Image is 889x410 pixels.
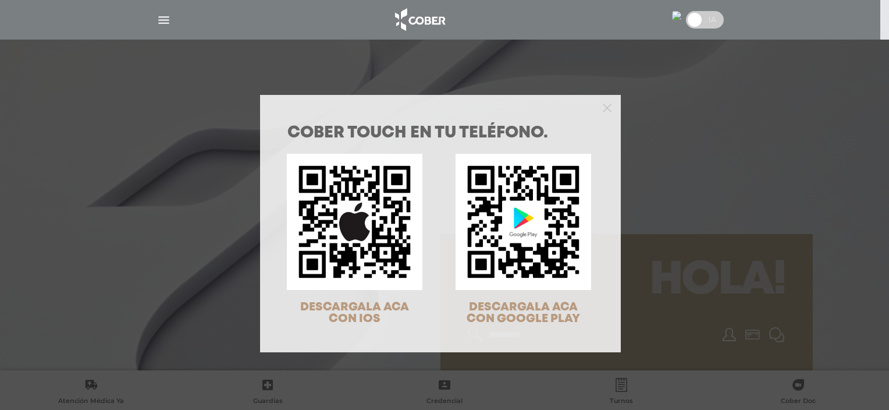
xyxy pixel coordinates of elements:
[287,154,422,289] img: qr-code
[287,125,593,142] h1: COBER TOUCH en tu teléfono.
[603,102,611,112] button: Close
[467,302,580,324] span: DESCARGALA ACA CON GOOGLE PLAY
[456,154,591,289] img: qr-code
[300,302,409,324] span: DESCARGALA ACA CON IOS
